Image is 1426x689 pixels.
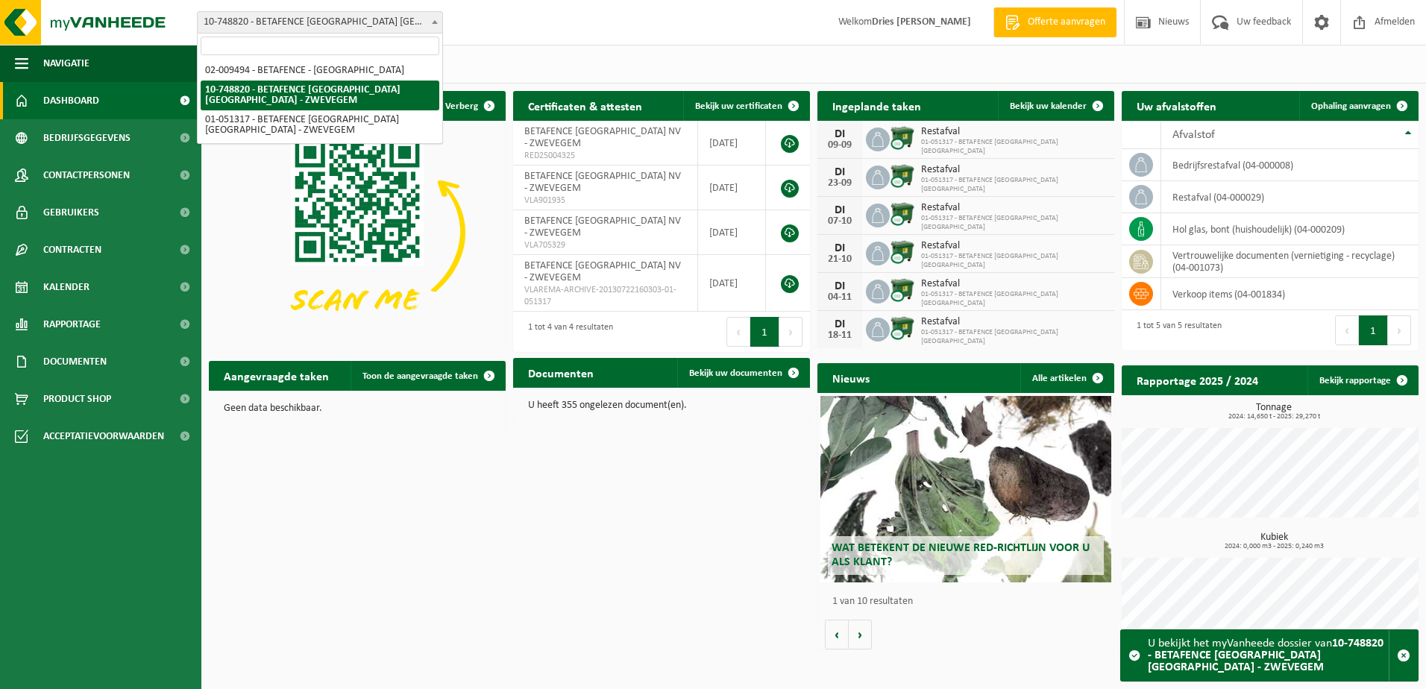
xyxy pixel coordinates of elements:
span: Contracten [43,231,101,268]
img: WB-1100-CU [890,315,915,341]
h3: Tonnage [1129,403,1419,421]
span: Restafval [921,164,1107,176]
span: Toon de aangevraagde taken [362,371,478,381]
div: 1 tot 4 van 4 resultaten [521,315,613,348]
span: Bekijk uw documenten [689,368,782,378]
h2: Ingeplande taken [817,91,936,120]
li: 02-009494 - BETAFENCE - [GEOGRAPHIC_DATA] [201,61,439,81]
span: Documenten [43,343,107,380]
span: VLA705329 [524,239,686,251]
span: 10-748820 - BETAFENCE BELGIUM NV - ZWEVEGEM [197,11,443,34]
strong: 10-748820 - BETAFENCE [GEOGRAPHIC_DATA] [GEOGRAPHIC_DATA] - ZWEVEGEM [1148,638,1383,673]
h2: Nieuws [817,363,885,392]
span: Acceptatievoorwaarden [43,418,164,455]
strong: Dries [PERSON_NAME] [872,16,971,28]
iframe: chat widget [7,656,249,689]
a: Offerte aanvragen [993,7,1116,37]
span: Gebruikers [43,194,99,231]
span: Offerte aanvragen [1024,15,1109,30]
span: Afvalstof [1172,129,1215,141]
span: Ophaling aanvragen [1311,101,1391,111]
button: Next [779,317,802,347]
div: 09-09 [825,140,855,151]
span: 01-051317 - BETAFENCE [GEOGRAPHIC_DATA] [GEOGRAPHIC_DATA] [921,214,1107,232]
a: Bekijk uw documenten [677,358,808,388]
span: Navigatie [43,45,89,82]
td: restafval (04-000029) [1161,181,1419,213]
span: 10-748820 - BETAFENCE BELGIUM NV - ZWEVEGEM [198,12,442,33]
span: Contactpersonen [43,157,130,194]
a: Wat betekent de nieuwe RED-richtlijn voor u als klant? [820,396,1111,582]
span: Restafval [921,240,1107,252]
span: 01-051317 - BETAFENCE [GEOGRAPHIC_DATA] [GEOGRAPHIC_DATA] [921,328,1107,346]
span: 01-051317 - BETAFENCE [GEOGRAPHIC_DATA] [GEOGRAPHIC_DATA] [921,290,1107,308]
span: BETAFENCE [GEOGRAPHIC_DATA] NV - ZWEVEGEM [524,126,681,149]
span: Restafval [921,126,1107,138]
h2: Certificaten & attesten [513,91,657,120]
img: WB-1100-CU [890,201,915,227]
div: DI [825,318,855,330]
li: 01-051317 - BETAFENCE [GEOGRAPHIC_DATA] [GEOGRAPHIC_DATA] - ZWEVEGEM [201,110,439,140]
p: U heeft 355 ongelezen document(en). [528,400,795,411]
a: Ophaling aanvragen [1299,91,1417,121]
div: U bekijkt het myVanheede dossier van [1148,630,1389,681]
p: 1 van 10 resultaten [832,597,1107,607]
div: 21-10 [825,254,855,265]
span: Bekijk uw kalender [1010,101,1087,111]
span: 2024: 14,650 t - 2025: 29,270 t [1129,413,1419,421]
span: VLA901935 [524,195,686,207]
a: Bekijk uw kalender [998,91,1113,121]
td: verkoop items (04-001834) [1161,278,1419,310]
span: Bekijk uw certificaten [695,101,782,111]
span: Product Shop [43,380,111,418]
h2: Aangevraagde taken [209,361,344,390]
span: 01-051317 - BETAFENCE [GEOGRAPHIC_DATA] [GEOGRAPHIC_DATA] [921,176,1107,194]
img: WB-1100-CU [890,125,915,151]
td: hol glas, bont (huishoudelijk) (04-000209) [1161,213,1419,245]
h2: Documenten [513,358,609,387]
span: Kalender [43,268,89,306]
td: [DATE] [698,121,766,166]
span: 2024: 0,000 m3 - 2025: 0,240 m3 [1129,543,1419,550]
div: 23-09 [825,178,855,189]
span: Restafval [921,316,1107,328]
button: Vorige [825,620,849,649]
a: Alle artikelen [1020,363,1113,393]
button: Verberg [433,91,504,121]
td: [DATE] [698,255,766,312]
span: RED25004325 [524,150,686,162]
img: WB-1100-CU [890,277,915,303]
img: WB-1100-CU [890,239,915,265]
button: Previous [726,317,750,347]
button: 1 [750,317,779,347]
div: DI [825,166,855,178]
span: Bedrijfsgegevens [43,119,131,157]
img: Download de VHEPlus App [209,121,506,344]
td: bedrijfsrestafval (04-000008) [1161,149,1419,181]
div: DI [825,280,855,292]
button: Volgende [849,620,872,649]
h2: Rapportage 2025 / 2024 [1122,365,1273,394]
button: Next [1388,315,1411,345]
div: 18-11 [825,330,855,341]
div: DI [825,204,855,216]
td: [DATE] [698,166,766,210]
span: 01-051317 - BETAFENCE [GEOGRAPHIC_DATA] [GEOGRAPHIC_DATA] [921,252,1107,270]
div: 1 tot 5 van 5 resultaten [1129,314,1222,347]
img: WB-1100-CU [890,163,915,189]
span: Restafval [921,278,1107,290]
span: BETAFENCE [GEOGRAPHIC_DATA] NV - ZWEVEGEM [524,260,681,283]
a: Bekijk rapportage [1307,365,1417,395]
button: Previous [1335,315,1359,345]
div: 04-11 [825,292,855,303]
span: Verberg [445,101,478,111]
div: DI [825,242,855,254]
button: 1 [1359,315,1388,345]
span: Dashboard [43,82,99,119]
span: BETAFENCE [GEOGRAPHIC_DATA] NV - ZWEVEGEM [524,171,681,194]
span: 01-051317 - BETAFENCE [GEOGRAPHIC_DATA] [GEOGRAPHIC_DATA] [921,138,1107,156]
p: Geen data beschikbaar. [224,403,491,414]
span: VLAREMA-ARCHIVE-20130722160303-01-051317 [524,284,686,308]
a: Bekijk uw certificaten [683,91,808,121]
span: Wat betekent de nieuwe RED-richtlijn voor u als klant? [832,542,1090,568]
